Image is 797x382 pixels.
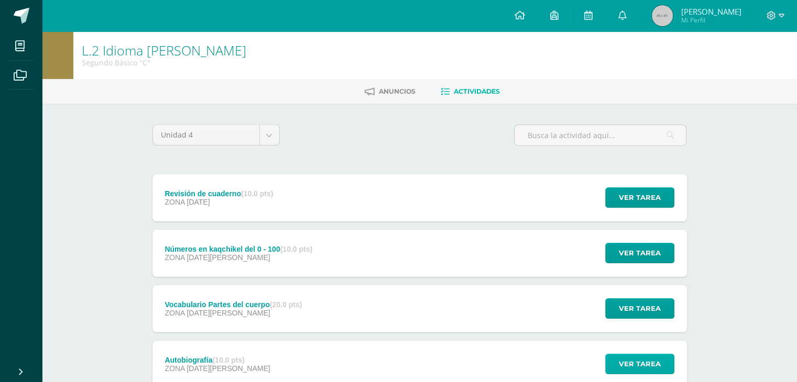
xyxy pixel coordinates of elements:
input: Busca la actividad aquí... [515,125,686,145]
span: ZONA [165,364,184,373]
div: Revisión de cuaderno [165,189,273,198]
a: Anuncios [365,83,416,100]
strong: (10.0 pts) [241,189,273,198]
span: ZONA [165,309,184,317]
span: Unidad 4 [161,125,252,145]
span: [DATE][PERSON_NAME] [187,253,270,262]
div: Números en kaqchikel del 0 - 100 [165,245,312,253]
a: Unidad 4 [153,125,279,145]
button: Ver tarea [605,187,674,208]
div: Vocabulario Partes del cuerpo [165,300,302,309]
span: [DATE][PERSON_NAME] [187,309,270,317]
a: Actividades [441,83,500,100]
span: [DATE] [187,198,210,206]
a: L.2 Idioma [PERSON_NAME] [82,41,246,59]
span: Ver tarea [619,354,661,374]
span: [DATE][PERSON_NAME] [187,364,270,373]
div: Segundo Básico 'C' [82,58,246,68]
strong: (20.0 pts) [270,300,302,309]
span: Ver tarea [619,188,661,207]
h1: L.2 Idioma Maya Kaqchikel [82,43,246,58]
strong: (10.0 pts) [280,245,312,253]
span: Ver tarea [619,243,661,263]
span: ZONA [165,198,184,206]
button: Ver tarea [605,354,674,374]
span: ZONA [165,253,184,262]
span: Ver tarea [619,299,661,318]
span: [PERSON_NAME] [681,6,741,17]
button: Ver tarea [605,298,674,319]
span: Actividades [454,87,500,95]
img: 45x45 [652,5,673,26]
button: Ver tarea [605,243,674,263]
div: Autobiografía [165,356,270,364]
strong: (10.0 pts) [212,356,244,364]
span: Mi Perfil [681,16,741,25]
span: Anuncios [379,87,416,95]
